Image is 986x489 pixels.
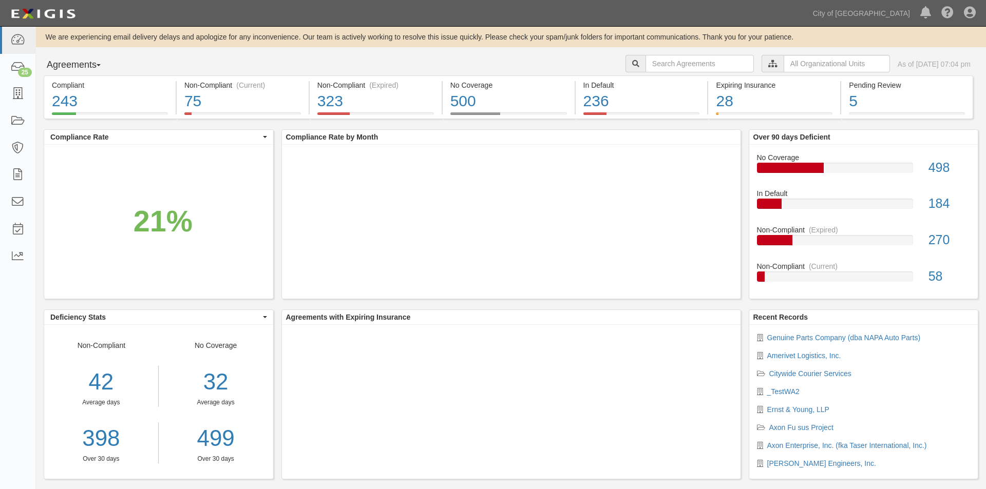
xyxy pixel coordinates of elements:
a: Non-Compliant(Current)75 [177,112,309,121]
img: logo-5460c22ac91f19d4615b14bd174203de0afe785f0fc80cf4dbbc73dc1793850b.png [8,5,79,23]
button: Compliance Rate [44,130,273,144]
a: Pending Review5 [841,112,973,121]
div: 243 [52,90,168,112]
div: Non-Compliant [44,340,159,463]
div: 270 [921,231,978,249]
button: Deficiency Stats [44,310,273,324]
b: Compliance Rate by Month [286,133,378,141]
a: [PERSON_NAME] Engineers, Inc. [767,459,876,467]
div: As of [DATE] 07:04 pm [898,59,971,69]
div: Average days [166,398,266,407]
a: _TestWA2 [767,387,800,396]
button: Agreements [44,55,121,75]
a: In Default184 [757,188,971,225]
div: Non-Compliant (Current) [184,80,301,90]
div: No Coverage [159,340,273,463]
a: 398 [44,422,158,455]
span: Deficiency Stats [50,312,260,322]
a: City of [GEOGRAPHIC_DATA] [808,3,915,24]
a: Expiring Insurance28 [708,112,840,121]
div: (Expired) [809,225,838,235]
div: Over 30 days [166,455,266,463]
div: Expiring Insurance [716,80,832,90]
a: No Coverage500 [443,112,575,121]
b: Agreements with Expiring Insurance [286,313,411,321]
a: 499 [166,422,266,455]
a: Genuine Parts Company (dba NAPA Auto Parts) [767,334,921,342]
a: Axon Fu sus Project [769,423,833,432]
div: 184 [921,194,978,213]
a: Amerivet Logistics, Inc. [767,351,841,360]
div: No Coverage [749,152,978,163]
div: Non-Compliant (Expired) [317,80,434,90]
div: (Expired) [369,80,399,90]
div: 236 [583,90,700,112]
a: No Coverage498 [757,152,971,189]
a: Ernst & Young, LLP [767,405,829,414]
input: All Organizational Units [784,55,890,72]
div: 323 [317,90,434,112]
div: 58 [921,267,978,286]
div: No Coverage [450,80,567,90]
div: 500 [450,90,567,112]
div: Compliant [52,80,168,90]
div: 28 [716,90,832,112]
a: Non-Compliant(Expired)323 [310,112,442,121]
div: 25 [18,68,32,77]
div: In Default [583,80,700,90]
a: Non-Compliant(Current)58 [757,261,971,290]
a: In Default236 [576,112,708,121]
b: Over 90 days Deficient [753,133,830,141]
span: Compliance Rate [50,132,260,142]
div: Pending Review [849,80,965,90]
i: Help Center - Complianz [941,7,954,19]
div: 21% [134,200,193,242]
div: 5 [849,90,965,112]
div: We are experiencing email delivery delays and apologize for any inconvenience. Our team is active... [36,32,986,42]
div: 42 [44,366,158,398]
div: Over 30 days [44,455,158,463]
div: In Default [749,188,978,199]
a: Citywide Courier Services [769,369,851,378]
div: 498 [921,159,978,177]
b: Recent Records [753,313,808,321]
input: Search Agreements [646,55,754,72]
div: (Current) [809,261,838,271]
a: Non-Compliant(Expired)270 [757,225,971,261]
div: 32 [166,366,266,398]
div: 75 [184,90,301,112]
div: Non-Compliant [749,261,978,271]
div: Average days [44,398,158,407]
a: Axon Enterprise, Inc. (fka Taser International, Inc.) [767,441,927,449]
div: (Current) [236,80,265,90]
a: Compliant243 [44,112,176,121]
div: Non-Compliant [749,225,978,235]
